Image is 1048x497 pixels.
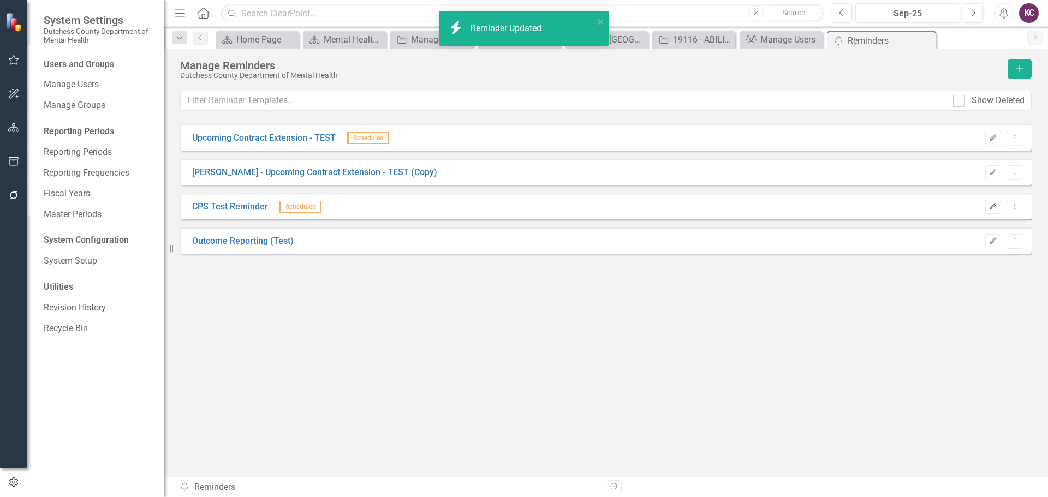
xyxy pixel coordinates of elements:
[655,33,733,46] a: 19116 - ABILITIES FIRST, INC. - Respite Programs
[44,302,153,314] a: Revision History
[306,33,383,46] a: Mental Health Home Page
[471,22,544,35] div: Reminder Updated
[44,146,153,159] a: Reporting Periods
[44,188,153,200] a: Fiscal Years
[855,3,960,23] button: Sep-25
[760,33,820,46] div: Manage Users
[218,33,296,46] a: Home Page
[44,99,153,112] a: Manage Groups
[393,33,471,46] a: Manage Elements
[44,234,153,247] div: System Configuration
[44,322,153,335] a: Recycle Bin
[279,201,321,213] span: Scheduled
[44,125,153,138] div: Reporting Periods
[859,7,956,20] div: Sep-25
[192,201,268,213] a: CPS Test Reminder
[44,79,153,91] a: Manage Users
[1019,3,1039,23] button: KC
[44,27,153,45] small: Dutchess County Department of Mental Health
[192,132,336,145] a: Upcoming Contract Extension - TEST
[972,94,1025,107] div: Show Deleted
[179,481,598,494] div: Reminders
[347,132,389,144] span: Scheduled
[44,255,153,267] a: System Setup
[44,208,153,221] a: Master Periods
[44,14,153,27] span: System Settings
[44,58,153,71] div: Users and Groups
[411,33,471,46] div: Manage Elements
[236,33,296,46] div: Home Page
[192,166,437,179] a: [PERSON_NAME] - Upcoming Contract Extension - TEST (Copy)
[180,59,1002,71] div: Manage Reminders
[597,15,605,28] button: close
[742,33,820,46] a: Manage Users
[782,8,806,17] span: Search
[221,4,824,23] input: Search ClearPoint...
[192,235,294,248] a: Outcome Reporting (Test)
[44,281,153,294] div: Utilities
[848,34,933,47] div: Reminders
[673,33,733,46] div: 19116 - ABILITIES FIRST, INC. - Respite Programs
[4,11,25,32] img: ClearPoint Strategy
[180,71,1002,80] div: Dutchess County Department of Mental Health
[766,5,821,21] button: Search
[324,33,383,46] div: Mental Health Home Page
[44,167,153,179] a: Reporting Frequencies
[180,91,946,111] input: Filter Reminder Templates...
[586,33,645,46] div: TBD - [GEOGRAPHIC_DATA] for Recovery - Methadone FKA 15973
